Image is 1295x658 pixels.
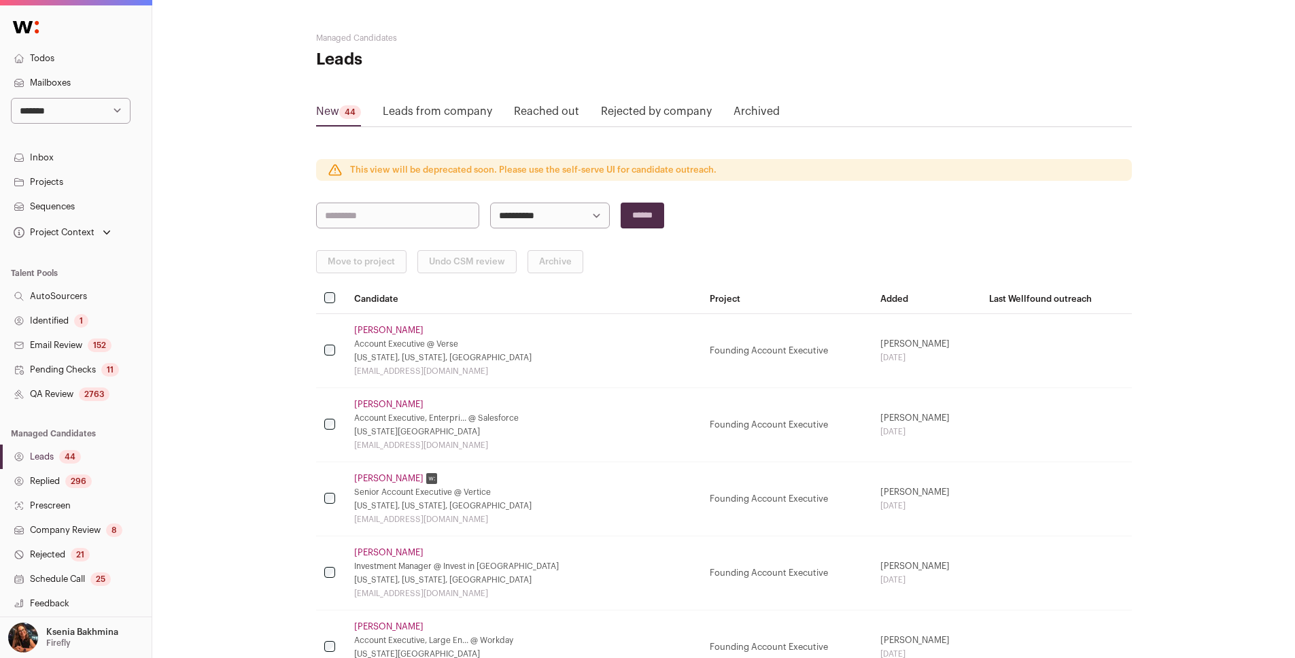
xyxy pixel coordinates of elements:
[79,387,109,401] div: 2763
[702,314,872,388] td: Founding Account Executive
[90,572,111,586] div: 25
[383,103,492,125] a: Leads from company
[339,105,361,119] div: 44
[733,103,780,125] a: Archived
[316,33,588,44] h2: Managed Candidates
[354,413,693,423] div: Account Executive, Enterpri... @ Salesforce
[354,339,693,349] div: Account Executive @ Verse
[354,500,693,511] div: [US_STATE], [US_STATE], [GEOGRAPHIC_DATA]
[354,574,693,585] div: [US_STATE], [US_STATE], [GEOGRAPHIC_DATA]
[350,164,716,175] p: This view will be deprecated soon. Please use the self-serve UI for candidate outreach.
[872,536,981,610] td: [PERSON_NAME]
[702,388,872,462] td: Founding Account Executive
[354,621,424,632] a: [PERSON_NAME]
[872,314,981,388] td: [PERSON_NAME]
[354,440,693,451] div: [EMAIL_ADDRESS][DOMAIN_NAME]
[354,426,693,437] div: [US_STATE][GEOGRAPHIC_DATA]
[354,473,424,484] a: [PERSON_NAME]
[46,638,71,648] p: Firefly
[59,450,81,464] div: 44
[8,623,38,653] img: 13968079-medium_jpg
[872,284,981,314] th: Added
[514,103,579,125] a: Reached out
[88,339,111,352] div: 152
[354,352,693,363] div: [US_STATE], [US_STATE], [GEOGRAPHIC_DATA]
[872,388,981,462] td: [PERSON_NAME]
[354,547,424,558] a: [PERSON_NAME]
[702,536,872,610] td: Founding Account Executive
[880,500,973,511] div: [DATE]
[46,627,118,638] p: Ksenia Bakhmina
[101,363,119,377] div: 11
[702,284,872,314] th: Project
[74,314,88,328] div: 1
[354,514,693,525] div: [EMAIL_ADDRESS][DOMAIN_NAME]
[354,635,693,646] div: Account Executive, Large En... @ Workday
[354,588,693,599] div: [EMAIL_ADDRESS][DOMAIN_NAME]
[354,487,693,498] div: Senior Account Executive @ Vertice
[5,14,46,41] img: Wellfound
[316,49,588,71] h1: Leads
[11,227,94,238] div: Project Context
[106,523,122,537] div: 8
[346,284,702,314] th: Candidate
[601,103,712,125] a: Rejected by company
[702,462,872,536] td: Founding Account Executive
[981,284,1132,314] th: Last Wellfound outreach
[354,366,693,377] div: [EMAIL_ADDRESS][DOMAIN_NAME]
[316,103,361,125] a: New
[880,426,973,437] div: [DATE]
[872,462,981,536] td: [PERSON_NAME]
[354,399,424,410] a: [PERSON_NAME]
[354,325,424,336] a: [PERSON_NAME]
[880,352,973,363] div: [DATE]
[11,223,114,242] button: Open dropdown
[71,548,90,561] div: 21
[880,574,973,585] div: [DATE]
[354,561,693,572] div: Investment Manager @ Invest in [GEOGRAPHIC_DATA]
[5,623,121,653] button: Open dropdown
[65,474,92,488] div: 296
